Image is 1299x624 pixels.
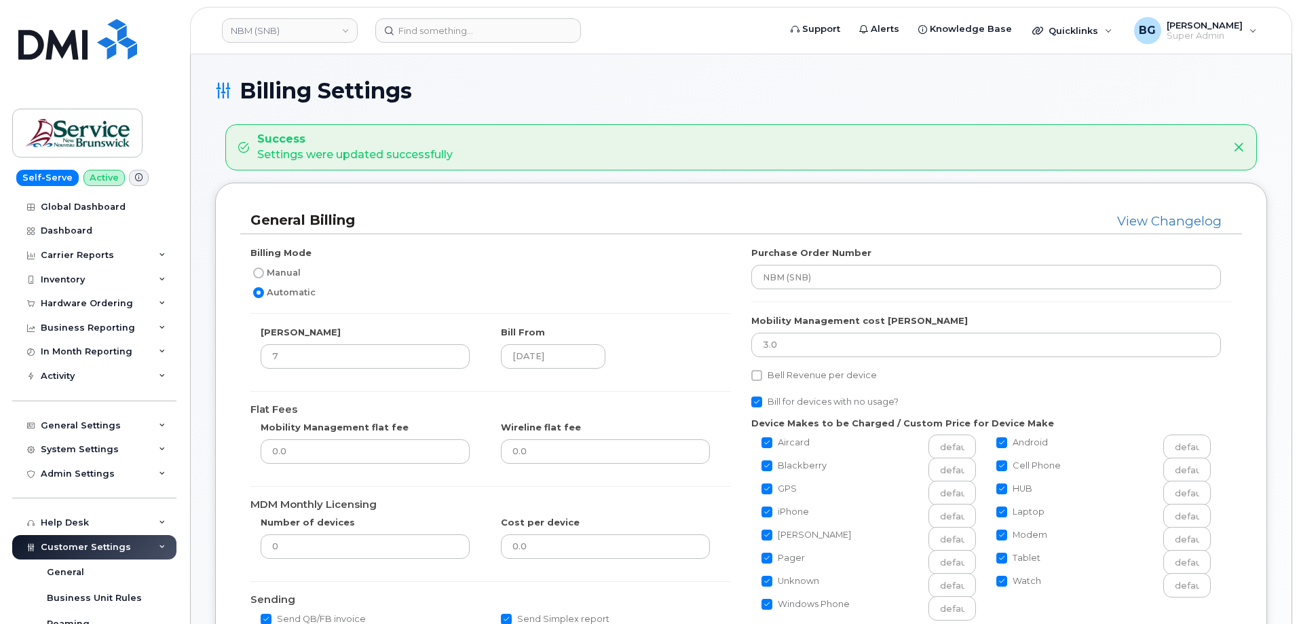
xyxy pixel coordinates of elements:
[761,460,772,471] input: Blackberry
[250,285,316,301] label: Automatic
[761,599,772,610] input: Windows Phone
[250,499,731,511] h4: MDM Monthly Licensing
[996,507,1007,517] input: Laptop
[1163,435,1211,459] input: Android
[996,527,1047,543] label: Modem
[928,458,976,482] input: Blackberry
[761,458,827,474] label: Blackberry
[250,404,731,416] h4: Flat Fees
[751,417,1054,430] label: Device Makes to be Charged / Custom Price for Device Make
[751,394,899,410] label: Bill for devices with no usage?
[928,550,976,574] input: Pager
[257,132,453,147] strong: Success
[250,265,301,281] label: Manual
[996,530,1007,540] input: Modem
[215,79,1267,103] h1: Billing Settings
[1163,573,1211,598] input: Watch
[250,211,808,230] h3: General Billing
[761,483,772,494] input: GPS
[928,573,976,598] input: Unknown
[1163,481,1211,505] input: HUB
[761,530,772,540] input: [PERSON_NAME]
[928,527,976,551] input: [PERSON_NAME]
[761,553,772,564] input: Pager
[501,421,581,434] label: Wireline flat fee
[761,481,797,497] label: GPS
[928,481,976,505] input: GPS
[1163,458,1211,482] input: Cell Phone
[761,596,850,612] label: Windows Phone
[261,326,341,339] label: [PERSON_NAME]
[253,268,264,278] input: Manual
[751,367,877,384] label: Bell Revenue per device
[996,504,1044,520] label: Laptop
[761,435,810,451] label: Aircard
[253,287,264,298] input: Automatic
[501,326,545,339] label: Bill From
[761,527,851,543] label: [PERSON_NAME]
[257,132,453,163] div: Settings were updated successfully
[996,553,1007,564] input: Tablet
[751,370,762,381] input: Bell Revenue per device
[250,246,312,259] label: Billing Mode
[1163,504,1211,528] input: Laptop
[250,594,731,606] h4: Sending
[996,435,1048,451] label: Android
[761,576,772,587] input: Unknown
[261,421,409,434] label: Mobility Management flat fee
[761,437,772,448] input: Aircard
[761,504,809,520] label: iPhone
[996,573,1041,589] label: Watch
[996,437,1007,448] input: Android
[1163,527,1211,551] input: Modem
[996,458,1061,474] label: Cell Phone
[996,550,1040,566] label: Tablet
[928,596,976,621] input: Windows Phone
[761,550,805,566] label: Pager
[996,576,1007,587] input: Watch
[501,516,580,529] label: Cost per device
[751,314,968,327] label: Mobility Management cost [PERSON_NAME]
[928,504,976,528] input: iPhone
[261,516,355,529] label: Number of devices
[996,483,1007,494] input: HUB
[1163,550,1211,574] input: Tablet
[996,481,1032,497] label: HUB
[928,435,976,459] input: Aircard
[751,397,762,407] input: Bill for devices with no usage?
[761,507,772,517] input: iPhone
[751,246,871,259] label: Purchase Order Number
[761,573,819,589] label: Unknown
[1117,213,1222,229] a: View Changelog
[996,460,1007,471] input: Cell Phone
